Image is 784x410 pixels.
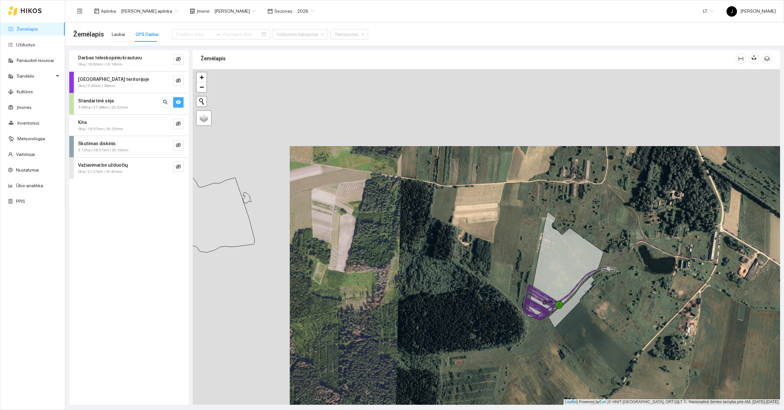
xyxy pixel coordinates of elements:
strong: Važiavimai be užduočių [78,162,128,168]
div: Kita0ha / 19.57km / 3h 25mineye-invisible [69,115,189,136]
button: eye-invisible [173,54,184,65]
a: Panaudoti resursai [17,58,54,63]
button: eye-invisible [173,161,184,172]
span: eye-invisible [176,164,181,170]
div: [GEOGRAPHIC_DATA] teritorijoje0ha / 3.05km / 48mineye-invisible [69,72,189,93]
strong: Standartinė sėja [78,98,114,103]
button: eye-invisible [173,119,184,129]
span: Jerzy Gvozdovič [214,6,256,16]
div: Skutimas diskinis3.12ha / 28.51km / 3h 10mineye-invisible [69,136,189,157]
strong: Kita [78,120,87,125]
span: calendar [268,8,273,14]
span: search [163,99,168,106]
span: Žemėlapis [73,29,104,39]
span: shop [190,8,195,14]
span: eye-invisible [176,56,181,63]
div: Važiavimai be užduočių0ha / 21.31km / 3h 42mineye-invisible [69,158,189,179]
span: 0ha / 19.57km / 3h 25min [78,126,123,132]
button: eye [173,97,184,108]
a: Leaflet [565,400,577,404]
strong: Darbas teleskopiniu krautuvu [78,55,142,60]
span: eye [176,99,181,106]
a: Meteorologija [17,136,45,141]
span: 3.66ha / 27.98km / 2h 32min [78,104,128,111]
input: Pabaigos data [223,31,260,38]
button: eye-invisible [173,140,184,150]
button: menu-fold [73,5,86,18]
span: 0ha / 3.05km / 48min [78,83,115,89]
span: eye-invisible [176,121,181,127]
a: Užduotys [16,42,35,47]
a: Layers [197,111,211,125]
div: GPS Darbai [136,31,159,38]
a: Vartotojai [16,152,35,157]
div: | Powered by © HNIT-[GEOGRAPHIC_DATA]; ORT10LT ©, Nacionalinė žemės tarnyba prie AM, [DATE]-[DATE] [563,399,780,405]
span: [PERSON_NAME] [727,8,776,14]
a: Zoom in [197,72,206,82]
span: to [216,32,221,37]
span: 0ha / 16.83km / 2h 18min [78,61,122,68]
span: column-width [736,56,746,61]
div: Standartinė sėja3.66ha / 27.98km / 2h 32minsearcheye [69,93,189,114]
a: Įmonės [17,105,32,110]
a: Nustatymai [16,167,39,173]
span: eye-invisible [176,78,181,84]
span: layout [94,8,99,14]
span: | [608,400,609,404]
a: Esri [600,400,607,404]
span: swap-right [216,32,221,37]
a: Žemėlapis [17,26,38,32]
span: 2026 [297,6,314,16]
a: Kultūros [17,89,33,94]
span: Jerzy Gvozdovicz aplinka [121,6,178,16]
button: column-width [736,53,746,64]
span: − [200,83,204,91]
button: search [160,97,171,108]
button: eye-invisible [173,76,184,86]
span: Sezonas : [274,8,293,15]
strong: [GEOGRAPHIC_DATA] teritorijoje [78,77,149,82]
span: 0ha / 21.31km / 3h 42min [78,169,122,175]
a: Zoom out [197,82,206,92]
div: Laukai [112,31,125,38]
span: J [731,6,733,17]
span: menu-fold [77,8,83,14]
span: LT [703,6,713,16]
div: Žemėlapis [201,49,736,68]
span: Aplinka : [101,8,117,15]
a: PPIS [16,199,25,204]
a: Ūkio analitika [16,183,43,188]
strong: Skutimas diskinis [78,141,116,146]
span: 3.12ha / 28.51km / 3h 10min [78,147,128,153]
div: Darbas teleskopiniu krautuvu0ha / 16.83km / 2h 18mineye-invisible [69,50,189,71]
span: Sandėlis [17,69,54,83]
button: Initiate a new search [197,97,206,106]
a: Inventorius [17,120,40,126]
span: eye-invisible [176,143,181,149]
span: Įmonė : [197,8,210,15]
input: Pradžios data [176,31,213,38]
span: + [200,73,204,81]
